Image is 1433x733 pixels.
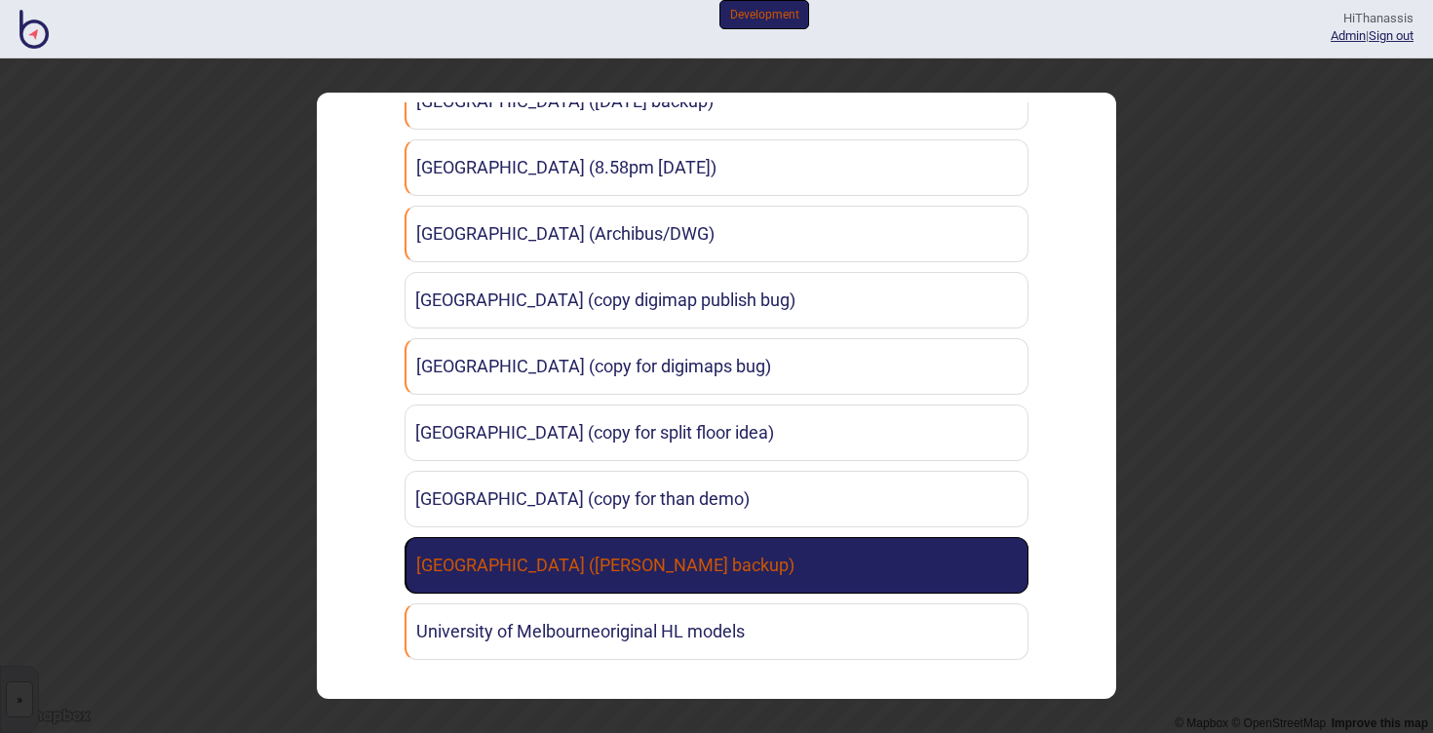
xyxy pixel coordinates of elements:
[405,471,1028,527] a: [GEOGRAPHIC_DATA] (copy for than demo)
[405,272,1028,328] a: [GEOGRAPHIC_DATA] (copy digimap publish bug)
[1331,10,1414,27] div: Hi Thanassis
[405,139,1028,196] a: [GEOGRAPHIC_DATA] (8.58pm [DATE])
[405,206,1028,262] a: [GEOGRAPHIC_DATA] (Archibus/DWG)
[405,405,1028,461] a: [GEOGRAPHIC_DATA] (copy for split floor idea)
[405,338,1028,395] a: [GEOGRAPHIC_DATA] (copy for digimaps bug)
[405,603,1028,660] a: University of Melbourneoriginal HL models
[1331,28,1369,43] span: |
[1331,28,1366,43] a: Admin
[1369,28,1414,43] button: Sign out
[405,537,1028,594] a: [GEOGRAPHIC_DATA] ([PERSON_NAME] backup)
[19,10,49,49] img: BindiMaps CMS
